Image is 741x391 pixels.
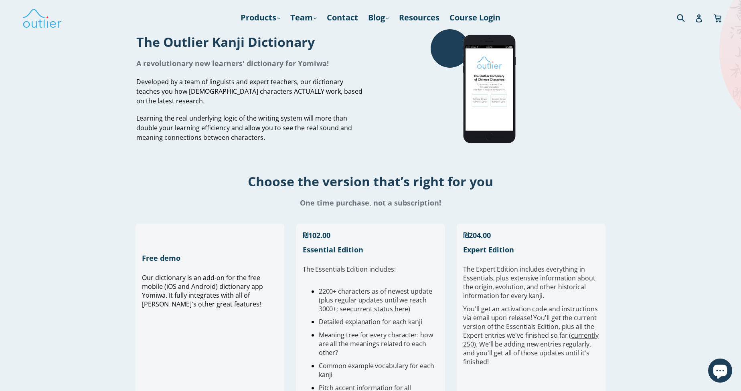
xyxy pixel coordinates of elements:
h3: Expert Edition [463,245,599,254]
span: The Essentials Edition includes: [303,265,396,274]
input: Search [675,9,697,26]
span: ₪204.00 [463,230,491,240]
span: The Expert Edition includes e [463,265,550,274]
a: Resources [395,10,443,25]
a: Products [237,10,284,25]
span: Common example vocabulary for each kanji [319,361,434,379]
h3: Free demo [142,253,278,263]
h1: A revolutionary new learners' dictionary for Yomiwa! [136,58,364,68]
a: Team [286,10,321,25]
span: verything in Essentials, plus extensive information about the origin, evolution, and other histor... [463,265,595,300]
span: Detailed explanation for each kanji [319,317,422,326]
span: ₪102.00 [303,230,330,240]
img: Outlier Linguistics [22,6,62,29]
a: Course Login [445,10,504,25]
span: You'll get an activation code and instructions via email upon release! You'll get the current ver... [463,304,598,366]
a: Blog [364,10,393,25]
span: Meaning tree for every character: how are all the meanings related to each other? [319,331,433,357]
span: Developed by a team of linguists and expert teachers, our dictionary teaches you how [DEMOGRAPHIC... [136,77,362,105]
h1: The Outlier Kanji Dictionary [136,33,364,50]
a: Contact [323,10,362,25]
a: currently 250 [463,331,598,349]
a: current status here [350,304,408,313]
inbox-online-store-chat: Shopify online store chat [706,359,735,385]
span: Learning the real underlying logic of the writing system will more than double your learning effi... [136,114,352,142]
span: 2200+ characters as of newest update (plus regular updates until we reach 3000+; see ) [319,287,432,313]
span: Our dictionary is an add-on for the free mobile (iOS and Android) dictionary app Yomiwa. It fully... [142,273,263,308]
h3: Essential Edition [303,245,439,254]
